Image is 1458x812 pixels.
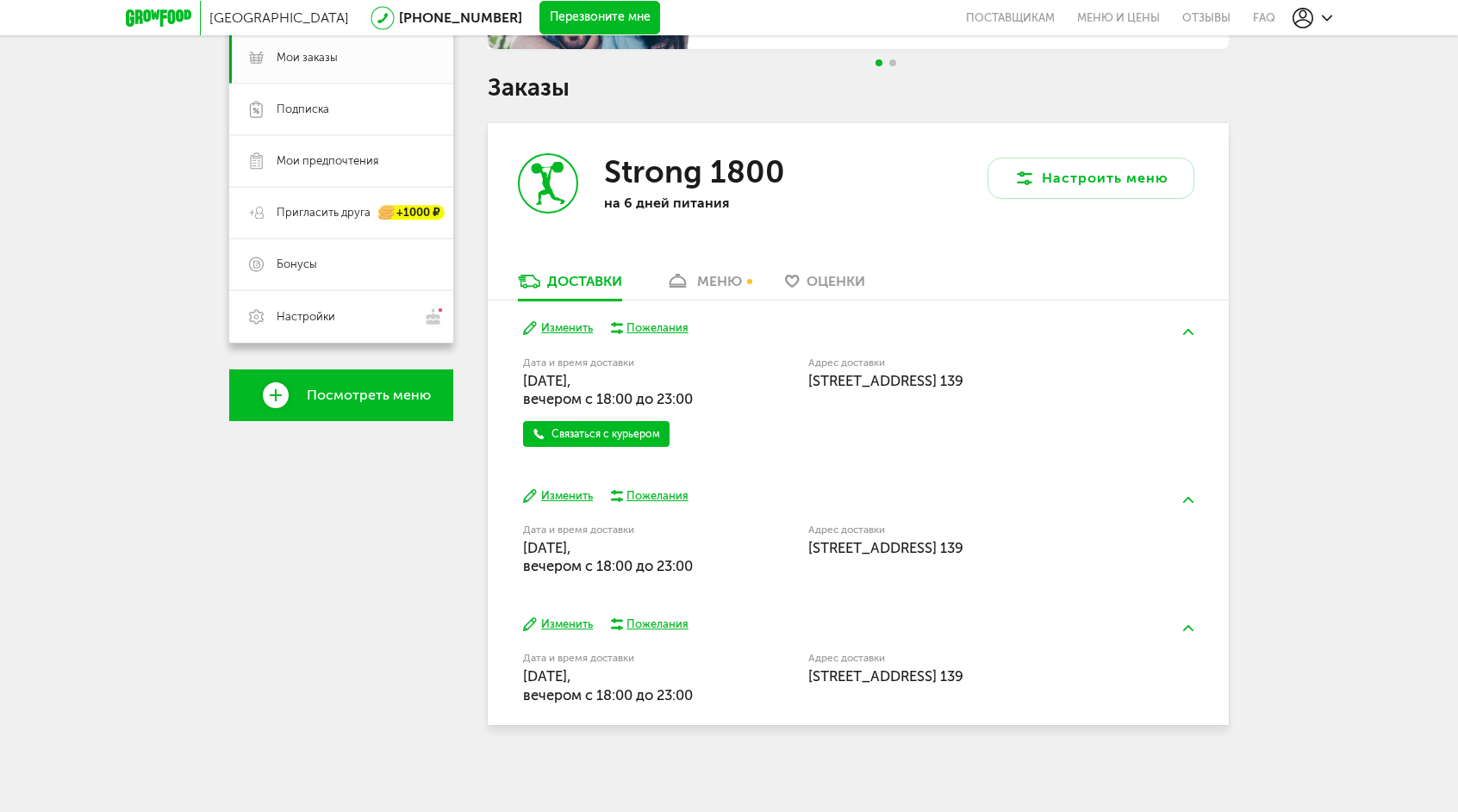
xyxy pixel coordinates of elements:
[807,273,865,289] span: Оценки
[209,9,349,26] span: [GEOGRAPHIC_DATA]
[610,617,688,632] button: Пожелания
[229,290,453,343] a: Настройки
[610,488,688,504] button: Пожелания
[229,239,453,290] a: Бонусы
[808,372,963,389] span: [STREET_ADDRESS] 139
[808,525,1130,535] label: Адрес доставки
[610,320,688,336] button: Пожелания
[277,50,338,65] span: Мои заказы
[697,273,742,289] div: меню
[808,654,1130,663] label: Адрес доставки
[229,135,453,187] a: Мои предпочтения
[523,358,720,368] label: Дата и время доставки
[889,59,896,66] span: Go to slide 2
[229,187,453,239] a: Пригласить друга +1000 ₽
[988,158,1194,199] button: Настроить меню
[379,206,445,220] div: +1000 ₽
[523,372,693,407] span: [DATE], вечером c 18:00 до 23:00
[399,9,522,26] a: [PHONE_NUMBER]
[523,525,720,535] label: Дата и время доставки
[523,617,593,633] button: Изменить
[277,102,329,117] span: Подписка
[626,617,688,632] div: Пожелания
[808,667,963,685] span: [STREET_ADDRESS] 139
[539,1,660,35] button: Перезвоните мне
[875,59,882,66] span: Go to slide 1
[1183,497,1193,503] img: arrow-up-green.5eb5f82.svg
[523,320,593,337] button: Изменить
[604,195,828,211] p: на 6 дней питания
[808,539,963,556] span: [STREET_ADDRESS] 139
[277,205,371,220] span: Пригласить друга
[523,654,720,663] label: Дата и время доставки
[604,153,785,190] h3: Strong 1800
[1183,329,1193,335] img: arrow-up-green.5eb5f82.svg
[509,272,631,300] a: Доставки
[523,539,693,574] span: [DATE], вечером c 18:00 до 23:00
[626,488,688,504] div: Пожелания
[1183,625,1193,631] img: arrow-up-green.5eb5f82.svg
[307,387,431,403] span: Посмотреть меню
[277,309,335,325] span: Настройки
[229,84,453,135] a: Подписка
[277,153,378,169] span: Мои предпочтения
[488,77,1229,99] h1: Заказы
[523,421,670,447] a: Связаться с курьером
[776,272,874,300] a: Оценки
[523,667,693,703] span: [DATE], вечером c 18:00 до 23:00
[626,320,688,336] div: Пожелания
[277,257,317,272] span: Бонусы
[657,272,751,300] a: меню
[229,32,453,84] a: Мои заказы
[523,488,593,505] button: Изменить
[229,369,453,421] a: Посмотреть меню
[808,358,1130,368] label: Адрес доставки
[547,273,622,289] div: Доставки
